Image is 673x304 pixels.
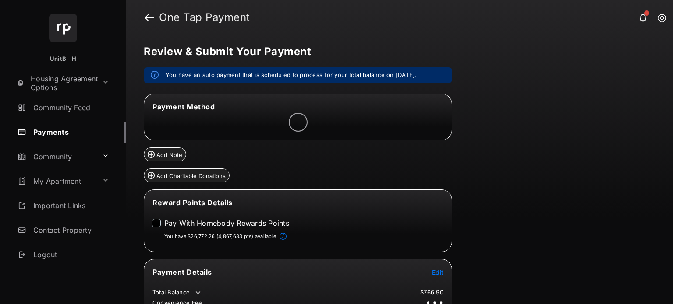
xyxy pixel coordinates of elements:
[164,233,276,240] p: You have $26,772.26 (4,867,683 pts) available
[14,73,99,94] a: Housing Agreement Options
[152,102,215,111] span: Payment Method
[49,14,77,42] img: svg+xml;base64,PHN2ZyB4bWxucz0iaHR0cDovL3d3dy53My5vcmcvMjAwMC9zdmciIHdpZHRoPSI2NCIgaGVpZ2h0PSI2NC...
[14,244,126,265] a: Logout
[152,198,233,207] span: Reward Points Details
[164,219,289,227] label: Pay With Homebody Rewards Points
[166,71,417,80] em: You have an auto payment that is scheduled to process for your total balance on [DATE].
[14,146,99,167] a: Community
[14,122,126,143] a: Payments
[14,97,126,118] a: Community Feed
[152,288,202,297] td: Total Balance
[159,12,250,23] strong: One Tap Payment
[432,268,443,276] button: Edit
[144,168,230,182] button: Add Charitable Donations
[420,288,444,296] td: $766.90
[14,220,126,241] a: Contact Property
[14,195,113,216] a: Important Links
[144,147,186,161] button: Add Note
[50,55,76,63] p: UnitB - H
[144,46,648,57] h5: Review & Submit Your Payment
[14,171,99,192] a: My Apartment
[432,269,443,276] span: Edit
[152,268,212,276] span: Payment Details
